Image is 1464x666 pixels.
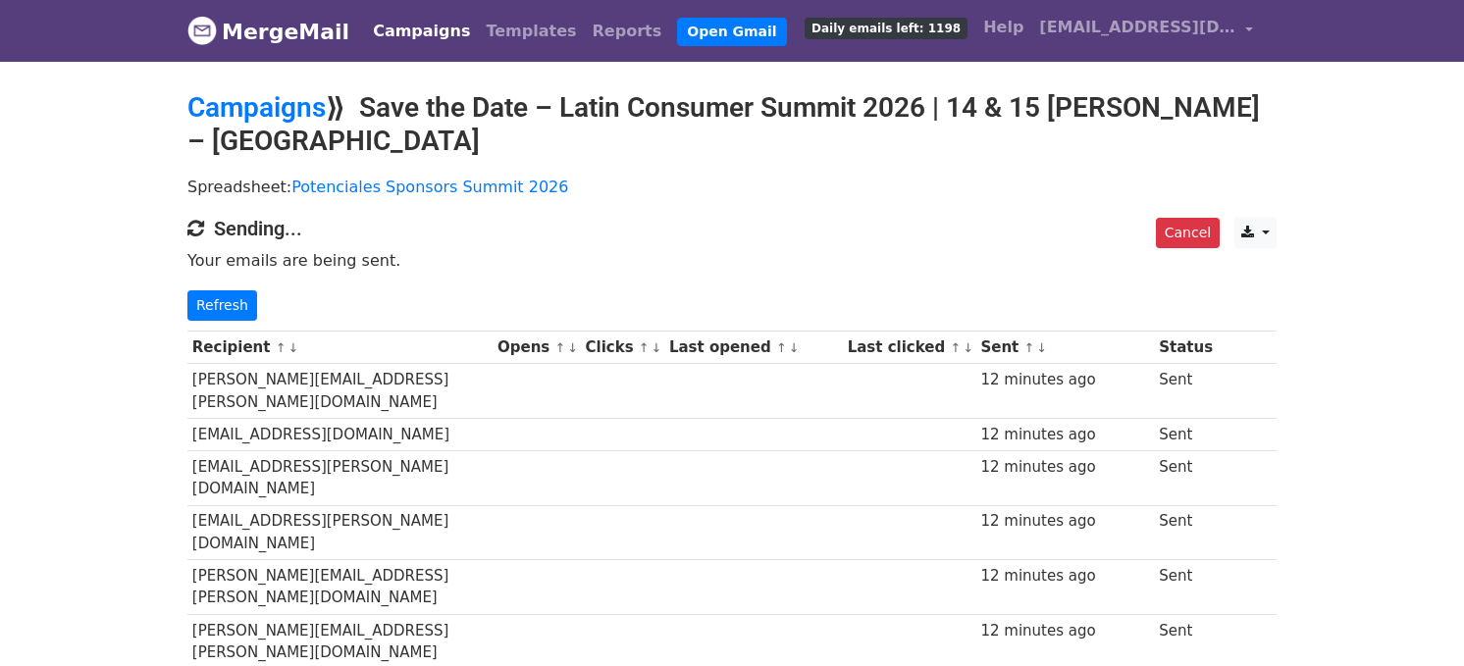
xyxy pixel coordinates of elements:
[1154,450,1217,505] td: Sent
[639,340,650,355] a: ↑
[288,340,298,355] a: ↓
[976,332,1155,364] th: Sent
[1036,340,1047,355] a: ↓
[554,340,565,355] a: ↑
[581,332,664,364] th: Clicks
[980,620,1149,642] div: 12 minutes ago
[1156,218,1220,248] a: Cancel
[980,510,1149,533] div: 12 minutes ago
[187,250,1277,271] p: Your emails are being sent.
[567,340,578,355] a: ↓
[980,456,1149,479] div: 12 minutes ago
[797,8,975,47] a: Daily emails left: 1198
[585,12,670,51] a: Reports
[677,18,786,46] a: Open Gmail
[789,340,800,355] a: ↓
[187,91,1277,157] h2: ⟫ Save the Date – Latin Consumer Summit 2026 | 14 & 15 [PERSON_NAME] – [GEOGRAPHIC_DATA]
[652,340,662,355] a: ↓
[187,364,493,419] td: [PERSON_NAME][EMAIL_ADDRESS][PERSON_NAME][DOMAIN_NAME]
[187,418,493,450] td: [EMAIL_ADDRESS][DOMAIN_NAME]
[365,12,478,51] a: Campaigns
[1154,332,1217,364] th: Status
[975,8,1031,47] a: Help
[776,340,787,355] a: ↑
[1031,8,1261,54] a: [EMAIL_ADDRESS][DOMAIN_NAME]
[276,340,287,355] a: ↑
[187,11,349,52] a: MergeMail
[187,177,1277,197] p: Spreadsheet:
[187,560,493,615] td: [PERSON_NAME][EMAIL_ADDRESS][PERSON_NAME][DOMAIN_NAME]
[1024,340,1035,355] a: ↑
[187,505,493,560] td: [EMAIL_ADDRESS][PERSON_NAME][DOMAIN_NAME]
[805,18,967,39] span: Daily emails left: 1198
[187,16,217,45] img: MergeMail logo
[187,332,493,364] th: Recipient
[664,332,843,364] th: Last opened
[1154,505,1217,560] td: Sent
[187,290,257,321] a: Refresh
[950,340,961,355] a: ↑
[1154,560,1217,615] td: Sent
[843,332,976,364] th: Last clicked
[493,332,581,364] th: Opens
[187,217,1277,240] h4: Sending...
[980,565,1149,588] div: 12 minutes ago
[187,91,326,124] a: Campaigns
[291,178,568,196] a: Potenciales Sponsors Summit 2026
[963,340,973,355] a: ↓
[478,12,584,51] a: Templates
[1154,364,1217,419] td: Sent
[187,450,493,505] td: [EMAIL_ADDRESS][PERSON_NAME][DOMAIN_NAME]
[980,369,1149,391] div: 12 minutes ago
[1039,16,1235,39] span: [EMAIL_ADDRESS][DOMAIN_NAME]
[1154,418,1217,450] td: Sent
[980,424,1149,446] div: 12 minutes ago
